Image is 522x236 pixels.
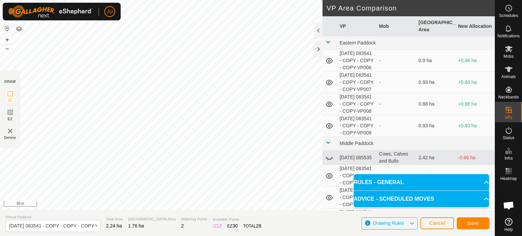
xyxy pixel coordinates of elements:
[337,187,376,208] td: [DATE] 083541 - COPY - COPY - COPY-VP011
[354,191,489,207] p-accordion-header: ADVICE - SCHEDULED MOVES
[379,57,413,64] div: -
[498,95,519,99] span: Neckbands
[3,24,11,33] button: Reset Map
[213,222,222,230] div: IZ
[373,220,404,226] span: Drawing Rules
[379,101,413,108] div: -
[354,195,434,203] span: ADVICE - SCHEDULED MOVES
[5,214,101,220] span: Virtual Paddock
[379,79,413,86] div: -
[337,72,376,93] td: [DATE] 083541 - COPY - COPY - COPY-VP007
[15,25,23,33] button: Map Layers
[416,50,455,72] td: 0.9 ha
[128,216,176,222] span: [GEOGRAPHIC_DATA] Area
[455,50,495,72] td: +0.86 ha
[429,220,445,226] span: Cancel
[216,223,222,229] span: 12
[503,136,514,140] span: Status
[107,8,112,15] span: JU
[106,216,123,222] span: Total Area
[455,16,495,36] th: New Allocation
[232,223,238,229] span: 30
[4,79,16,84] div: DRAW
[495,215,522,234] a: Help
[504,228,513,232] span: Help
[354,174,489,190] p-accordion-header: RULES - GENERAL
[455,208,495,230] td: +0.28 ha
[416,72,455,93] td: 0.93 ha
[504,54,514,58] span: Mobs
[416,165,455,187] td: 1.07 ha
[221,201,246,207] a: Privacy Policy
[416,208,455,230] td: 1.48 ha
[340,40,376,46] span: Eastern Paddock
[354,178,404,186] span: RULES - GENERAL
[416,150,455,165] td: 2.42 ha
[6,127,14,135] img: VP
[8,98,12,103] span: IZ
[420,217,454,229] button: Cancel
[213,217,261,222] span: Available Points
[416,16,455,36] th: [GEOGRAPHIC_DATA] Area
[181,223,184,229] span: 2
[504,156,512,160] span: Infra
[8,5,93,18] img: Gallagher Logo
[8,116,13,122] span: EZ
[498,34,520,38] span: Notifications
[337,208,376,230] td: [DATE] 083541 - COPY - COPY - COPY-VP012
[499,14,518,18] span: Schedules
[501,75,516,79] span: Animals
[3,44,11,53] button: –
[455,165,495,187] td: +0.69 ha
[455,115,495,137] td: +0.83 ha
[379,150,413,165] div: Cows, Calves and Bulls
[467,220,479,226] span: Save
[376,16,416,36] th: Mob
[457,217,489,229] button: Save
[337,50,376,72] td: [DATE] 083541 - COPY - COPY - COPY-VP006
[500,177,517,181] span: Heatmap
[455,93,495,115] td: +0.88 ha
[416,93,455,115] td: 0.88 ha
[337,16,376,36] th: VP
[256,223,261,229] span: 28
[3,36,11,44] button: +
[106,223,122,229] span: 2.24 ha
[327,4,495,12] h2: VP Area Comparison
[337,93,376,115] td: [DATE] 083541 - COPY - COPY - COPY-VP008
[4,135,16,140] span: Delete
[340,141,373,146] span: Middle Paddock
[499,195,519,216] a: Open chat
[505,115,512,120] span: VPs
[416,115,455,137] td: 0.93 ha
[455,150,495,165] td: -0.66 ha
[455,72,495,93] td: +0.83 ha
[379,122,413,129] div: -
[379,172,413,179] div: -
[181,216,207,222] span: Watering Points
[243,222,261,230] div: TOTAL
[337,115,376,137] td: [DATE] 083541 - COPY - COPY - COPY-VP009
[337,165,376,187] td: [DATE] 083541 - COPY - COPY - COPY-VP010
[128,223,144,229] span: 1.76 ha
[254,201,274,207] a: Contact Us
[227,222,238,230] div: EZ
[337,150,376,165] td: [DATE] 085535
